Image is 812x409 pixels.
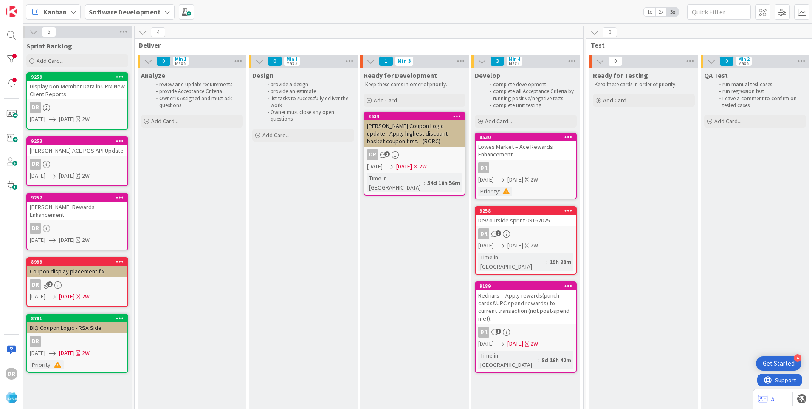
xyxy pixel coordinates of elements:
span: 0 [156,56,171,66]
div: 2W [82,115,90,124]
div: Max 3 [286,61,297,65]
span: 0 [719,56,734,66]
div: [PERSON_NAME] ACE POS API Update [27,145,127,156]
div: Get Started [763,359,795,368]
span: [DATE] [367,162,383,171]
span: Support [18,1,39,11]
div: 9259Display Non-Member Data in URM New Client Reports [27,73,127,99]
div: 9258 [476,207,576,215]
img: Visit kanbanzone.com [6,6,17,17]
div: DR [367,149,378,160]
div: Time in [GEOGRAPHIC_DATA] [367,173,424,192]
div: DR [476,327,576,338]
span: [DATE] [508,175,523,184]
span: : [499,187,500,196]
li: run regression test [714,88,805,95]
div: 8639 [364,113,465,120]
div: DR [30,159,41,170]
div: 19h 28m [547,257,573,267]
div: 9259 [31,74,127,80]
span: [DATE] [59,292,75,301]
div: Coupon display placement fix [27,266,127,277]
div: 8999 [31,259,127,265]
span: 2 [47,281,53,287]
div: 9189 [479,283,576,289]
span: [DATE] [30,171,45,180]
div: DR [27,223,127,234]
div: 9253[PERSON_NAME] ACE POS API Update [27,137,127,156]
span: Add Card... [485,117,512,125]
span: 1 [379,56,393,66]
div: Min 1 [286,57,298,61]
div: DR [30,223,41,234]
div: DR [27,102,127,113]
div: 9259 [27,73,127,81]
span: [DATE] [30,115,45,124]
li: list tasks to successfully deliver the work [262,95,353,109]
span: Kanban [43,7,67,17]
div: 8639 [368,114,465,119]
b: Software Development [89,8,161,16]
span: [DATE] [478,241,494,250]
div: 8781BIQ Coupon Logic - RSA Side [27,315,127,333]
li: complete unit testing [485,102,575,109]
span: [DATE] [30,349,45,358]
input: Quick Filter... [687,4,751,20]
div: DR [30,336,41,347]
span: [DATE] [59,115,75,124]
div: BIQ Coupon Logic - RSA Side [27,322,127,333]
div: 9252 [31,195,127,201]
div: DR [476,162,576,173]
span: 4 [151,27,165,37]
div: DR [27,159,127,170]
div: 9189Rednars -- Apply rewards(punch cards&UPC spend rewards) to current transaction (not post-spen... [476,282,576,324]
a: 9253[PERSON_NAME] ACE POS API UpdateDR[DATE][DATE]2W [26,136,128,186]
div: DR [478,228,489,239]
div: Time in [GEOGRAPHIC_DATA] [478,351,538,369]
div: Min 3 [398,59,411,63]
a: 8781BIQ Coupon Logic - RSA SideDR[DATE][DATE]2WPriority: [26,314,128,373]
div: Min 4 [509,57,520,61]
div: Rednars -- Apply rewards(punch cards&UPC spend rewards) to current transaction (not post-spend met). [476,290,576,324]
p: Keep these cards in order of priority. [365,81,464,88]
span: : [538,355,539,365]
div: Max 5 [738,61,749,65]
div: DR [27,336,127,347]
div: [PERSON_NAME] Rewards Enhancement [27,202,127,220]
p: Keep these cards in order of priority. [595,81,693,88]
li: run manual test cases [714,81,805,88]
div: DR [478,162,489,173]
span: Add Card... [374,97,401,104]
span: Add Card... [37,57,64,65]
span: [DATE] [30,236,45,244]
div: Display Non-Member Data in URM New Client Reports [27,81,127,99]
div: 2W [419,162,427,171]
span: Ready for Development [364,71,437,80]
a: 8639[PERSON_NAME] Coupon Logic update - Apply highest discount basket coupon first. - (RORC)DR[DA... [364,112,465,196]
span: 0 [268,56,282,66]
div: Max 8 [509,61,520,65]
div: 2W [82,349,90,358]
li: provide an estimate [262,88,353,95]
span: : [51,360,52,369]
div: Open Get Started checklist, remaining modules: 4 [756,356,801,371]
a: 5 [758,394,775,404]
div: DR [30,279,41,290]
span: 1 [384,151,390,157]
div: [PERSON_NAME] Coupon Logic update - Apply highest discount basket coupon first. - (RORC) [364,120,465,147]
li: Owner must close any open questions [262,109,353,123]
span: [DATE] [59,236,75,244]
div: 8781 [27,315,127,322]
div: Max 5 [175,61,186,65]
div: 2W [82,171,90,180]
li: complete development [485,81,575,88]
div: Lowes Market – Ace Rewards Enhancement [476,141,576,160]
span: 3 [490,56,505,66]
span: 1 [496,230,501,236]
a: 9258Dev outside sprint 09162025DR[DATE][DATE]2WTime in [GEOGRAPHIC_DATA]:19h 28m [475,206,577,275]
div: 2W [530,175,538,184]
span: Sprint Backlog [26,42,72,50]
div: DR [6,368,17,380]
li: provide Acceptance Criteria [151,88,242,95]
div: 8530 [476,133,576,141]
